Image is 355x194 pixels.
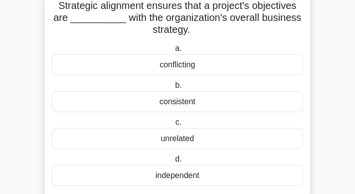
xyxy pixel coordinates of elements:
[176,81,182,89] span: b.
[176,44,182,52] span: a.
[52,128,303,149] div: unrelated
[176,118,181,126] span: c.
[52,91,303,112] div: consistent
[52,165,303,186] div: independent
[176,155,182,163] span: d.
[52,54,303,75] div: conflicting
